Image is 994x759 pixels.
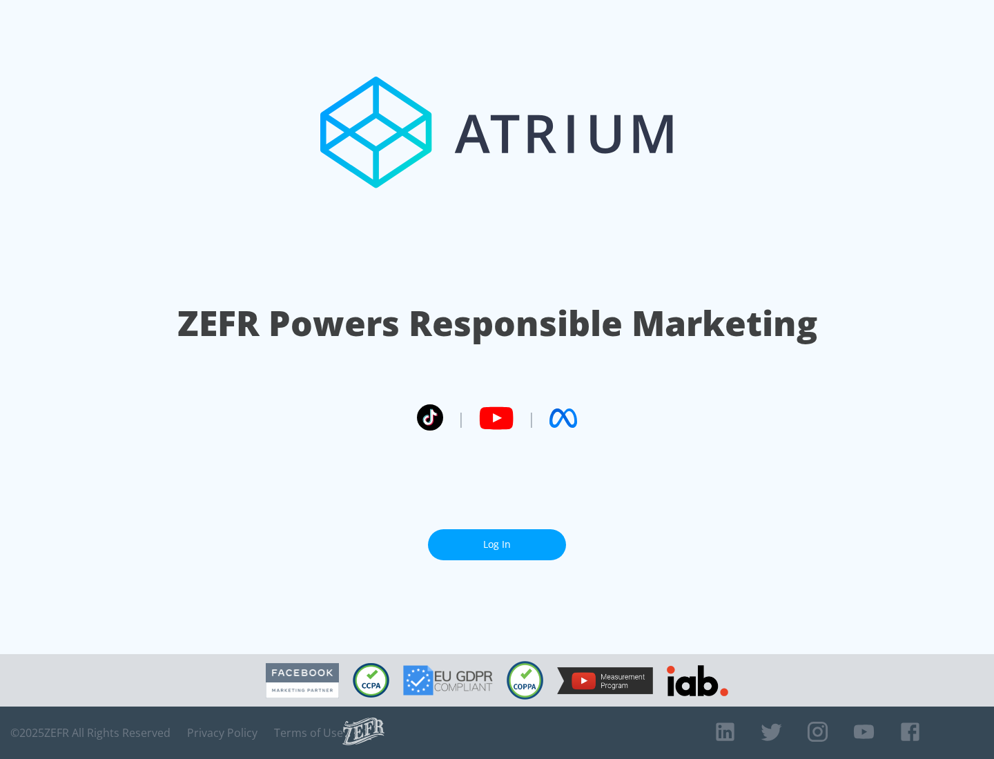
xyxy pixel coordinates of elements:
h1: ZEFR Powers Responsible Marketing [177,299,817,347]
a: Privacy Policy [187,726,257,740]
a: Log In [428,529,566,560]
img: GDPR Compliant [403,665,493,696]
img: COPPA Compliant [507,661,543,700]
img: Facebook Marketing Partner [266,663,339,698]
span: | [527,408,536,428]
img: CCPA Compliant [353,663,389,698]
span: © 2025 ZEFR All Rights Reserved [10,726,170,740]
span: | [457,408,465,428]
img: IAB [667,665,728,696]
img: YouTube Measurement Program [557,667,653,694]
a: Terms of Use [274,726,343,740]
